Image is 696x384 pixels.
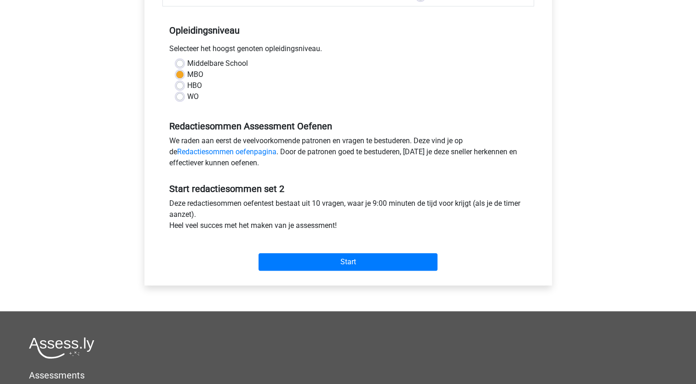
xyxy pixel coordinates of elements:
label: Middelbare School [187,58,248,69]
h5: Redactiesommen Assessment Oefenen [169,121,527,132]
div: Selecteer het hoogst genoten opleidingsniveau. [162,43,534,58]
label: WO [187,91,199,102]
img: Assessly logo [29,337,94,359]
a: Redactiesommen oefenpagina [177,147,276,156]
label: HBO [187,80,202,91]
h5: Start redactiesommen set 2 [169,183,527,194]
div: Deze redactiesommen oefentest bestaat uit 10 vragen, waar je 9:00 minuten de tijd voor krijgt (al... [162,198,534,235]
label: MBO [187,69,203,80]
h5: Opleidingsniveau [169,21,527,40]
h5: Assessments [29,370,667,381]
div: We raden aan eerst de veelvoorkomende patronen en vragen te bestuderen. Deze vind je op de . Door... [162,135,534,172]
input: Start [259,253,437,271]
